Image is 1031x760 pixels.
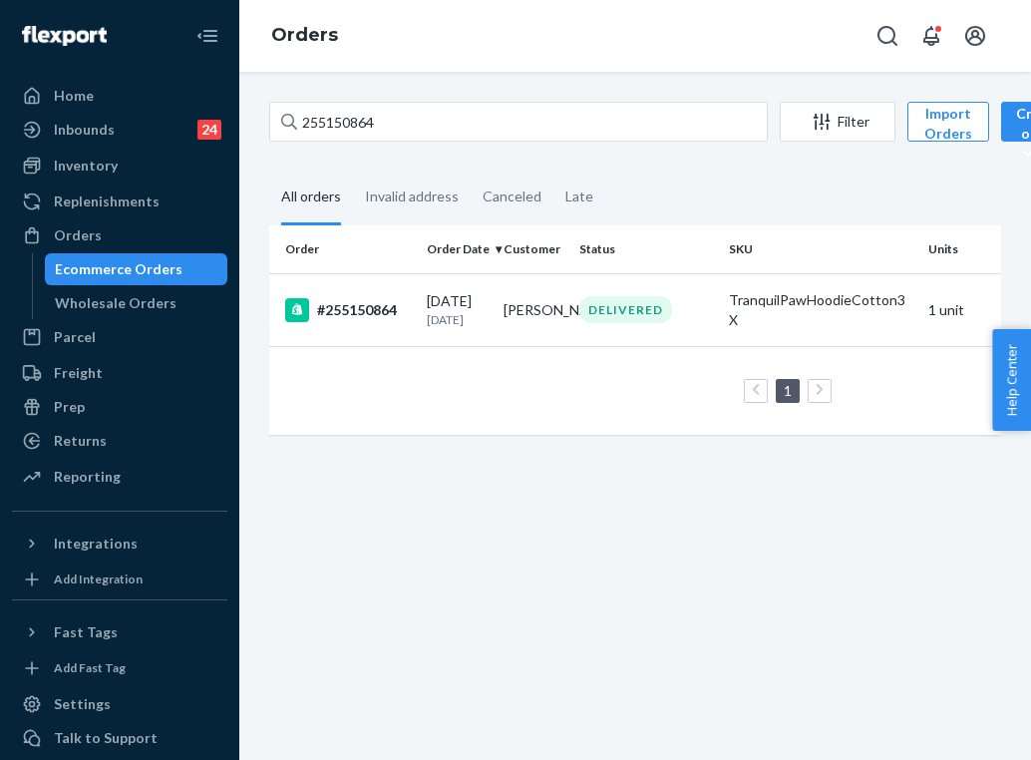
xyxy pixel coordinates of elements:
[269,225,419,273] th: Order
[54,728,158,748] div: Talk to Support
[496,273,572,346] td: [PERSON_NAME]
[54,156,118,176] div: Inventory
[54,570,143,587] div: Add Integration
[781,112,894,132] div: Filter
[907,102,989,142] button: Import Orders
[22,26,107,46] img: Flexport logo
[54,534,138,554] div: Integrations
[54,327,96,347] div: Parcel
[281,171,341,225] div: All orders
[54,225,102,245] div: Orders
[285,298,411,322] div: #255150864
[54,467,121,487] div: Reporting
[365,171,459,222] div: Invalid address
[197,120,221,140] div: 24
[54,694,111,714] div: Settings
[271,24,338,46] a: Orders
[54,86,94,106] div: Home
[54,191,160,211] div: Replenishments
[12,357,227,389] a: Freight
[955,16,995,56] button: Open account menu
[12,80,227,112] a: Home
[427,291,488,328] div: [DATE]
[504,240,564,257] div: Customer
[780,382,796,399] a: Page 1 is your current page
[992,329,1031,431] button: Help Center
[12,321,227,353] a: Parcel
[12,219,227,251] a: Orders
[54,622,118,642] div: Fast Tags
[911,16,951,56] button: Open notifications
[45,253,228,285] a: Ecommerce Orders
[419,225,496,273] th: Order Date
[920,225,997,273] th: Units
[427,311,488,328] p: [DATE]
[721,225,920,273] th: SKU
[579,296,672,323] div: DELIVERED
[12,186,227,217] a: Replenishments
[12,150,227,182] a: Inventory
[12,688,227,720] a: Settings
[12,656,227,680] a: Add Fast Tag
[12,616,227,648] button: Fast Tags
[483,171,541,222] div: Canceled
[255,7,354,65] ol: breadcrumbs
[571,225,721,273] th: Status
[187,16,227,56] button: Close Navigation
[269,102,768,142] input: Search orders
[920,273,997,346] td: 1 unit
[54,397,85,417] div: Prep
[12,568,227,591] a: Add Integration
[12,114,227,146] a: Inbounds24
[565,171,593,222] div: Late
[867,16,907,56] button: Open Search Box
[55,259,182,279] div: Ecommerce Orders
[45,287,228,319] a: Wholesale Orders
[12,528,227,560] button: Integrations
[54,363,103,383] div: Freight
[12,425,227,457] a: Returns
[54,659,126,676] div: Add Fast Tag
[54,120,115,140] div: Inbounds
[55,293,176,313] div: Wholesale Orders
[54,431,107,451] div: Returns
[12,391,227,423] a: Prep
[780,102,895,142] button: Filter
[12,461,227,493] a: Reporting
[12,722,227,754] a: Talk to Support
[729,290,912,330] div: TranquilPawHoodieCotton3X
